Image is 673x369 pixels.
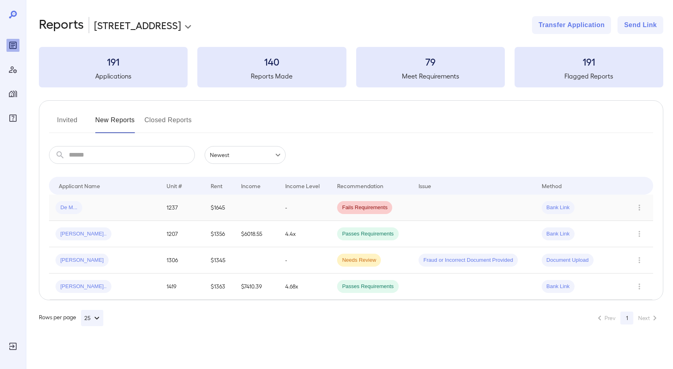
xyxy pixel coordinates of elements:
span: Bank Link [542,283,575,291]
button: Invited [49,114,85,133]
button: Row Actions [633,254,646,267]
td: $1356 [204,221,234,247]
h3: 140 [197,55,346,68]
td: 1419 [160,274,205,300]
div: Rent [211,181,224,191]
h5: Flagged Reports [515,71,663,81]
button: 25 [81,310,103,326]
div: Reports [6,39,19,52]
h5: Meet Requirements [356,71,505,81]
span: De M... [56,204,82,212]
button: page 1 [620,312,633,324]
span: [PERSON_NAME] [56,257,109,264]
button: Row Actions [633,201,646,214]
div: FAQ [6,112,19,125]
h3: 191 [39,55,188,68]
div: Rows per page [39,310,103,326]
td: $1363 [204,274,234,300]
div: Applicant Name [59,181,100,191]
td: 1237 [160,195,205,221]
td: $7410.39 [235,274,279,300]
button: Closed Reports [145,114,192,133]
span: Document Upload [542,257,594,264]
span: [PERSON_NAME].. [56,283,111,291]
span: Bank Link [542,230,575,238]
span: Bank Link [542,204,575,212]
button: Row Actions [633,227,646,240]
button: Transfer Application [532,16,611,34]
p: [STREET_ADDRESS] [94,19,181,32]
summary: 191Applications140Reports Made79Meet Requirements191Flagged Reports [39,47,663,87]
td: 1306 [160,247,205,274]
h5: Applications [39,71,188,81]
td: $1345 [204,247,234,274]
td: $6018.55 [235,221,279,247]
div: Method [542,181,562,191]
div: Recommendation [337,181,383,191]
h3: 191 [515,55,663,68]
td: 4.68x [279,274,331,300]
td: 1207 [160,221,205,247]
td: 4.4x [279,221,331,247]
div: Issue [419,181,432,191]
h5: Reports Made [197,71,346,81]
td: $1645 [204,195,234,221]
nav: pagination navigation [591,312,663,324]
span: [PERSON_NAME].. [56,230,111,238]
div: Unit # [167,181,182,191]
button: Row Actions [633,280,646,293]
td: - [279,195,331,221]
span: Passes Requirements [337,230,398,238]
h2: Reports [39,16,84,34]
span: Fraud or Incorrect Document Provided [419,257,518,264]
div: Manage Users [6,63,19,76]
div: Log Out [6,340,19,353]
h3: 79 [356,55,505,68]
span: Needs Review [337,257,381,264]
div: Newest [205,146,286,164]
button: New Reports [95,114,135,133]
td: - [279,247,331,274]
span: Fails Requirements [337,204,392,212]
div: Income [241,181,261,191]
span: Passes Requirements [337,283,398,291]
div: Manage Properties [6,87,19,100]
div: Income Level [285,181,320,191]
button: Send Link [617,16,663,34]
